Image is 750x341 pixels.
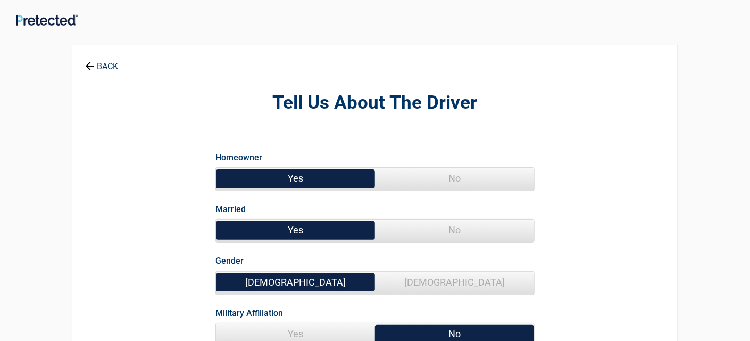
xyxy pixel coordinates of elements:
label: Homeowner [215,150,262,165]
span: [DEMOGRAPHIC_DATA] [216,272,375,293]
h2: Tell Us About The Driver [131,91,619,116]
img: Main Logo [16,14,78,26]
a: BACK [83,52,120,71]
span: Yes [216,168,375,189]
span: No [375,168,534,189]
label: Married [215,202,246,216]
label: Gender [215,254,244,268]
span: [DEMOGRAPHIC_DATA] [375,272,534,293]
label: Military Affiliation [215,306,283,320]
span: No [375,220,534,241]
span: Yes [216,220,375,241]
